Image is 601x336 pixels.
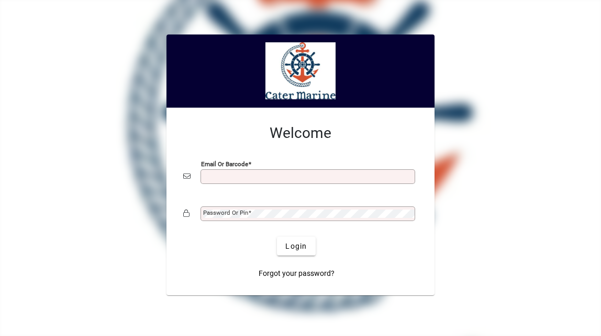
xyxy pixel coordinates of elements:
[203,209,248,216] mat-label: Password or Pin
[259,268,335,279] span: Forgot your password?
[201,160,248,168] mat-label: Email or Barcode
[183,124,418,142] h2: Welcome
[285,241,307,252] span: Login
[254,264,339,283] a: Forgot your password?
[277,237,315,256] button: Login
